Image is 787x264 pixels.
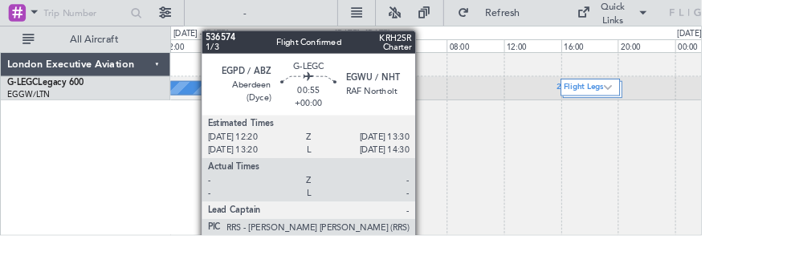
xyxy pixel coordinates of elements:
[677,95,687,101] img: arrow-gray.svg
[8,100,56,112] a: EGGW/LTN
[18,31,174,57] button: All Aircraft
[8,88,94,98] a: G-LEGCLegacy 600
[565,44,630,59] div: 12:00
[693,44,757,59] div: 20:00
[506,2,602,27] button: Refresh
[181,44,246,59] div: 12:00
[376,32,438,46] div: [DATE] - [DATE]
[639,2,736,27] button: Quick Links
[373,44,438,59] div: 00:00
[530,9,597,20] span: Refresh
[624,91,677,105] label: 2 Flight Legs
[246,44,310,59] div: 16:00
[438,44,502,59] div: 04:00
[630,44,694,59] div: 16:00
[8,88,43,98] span: G-LEGC
[49,2,141,26] input: Trip Number
[194,32,256,46] div: [DATE] - [DATE]
[501,44,565,59] div: 08:00
[42,39,169,50] span: All Aircraft
[309,44,373,59] div: 20:00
